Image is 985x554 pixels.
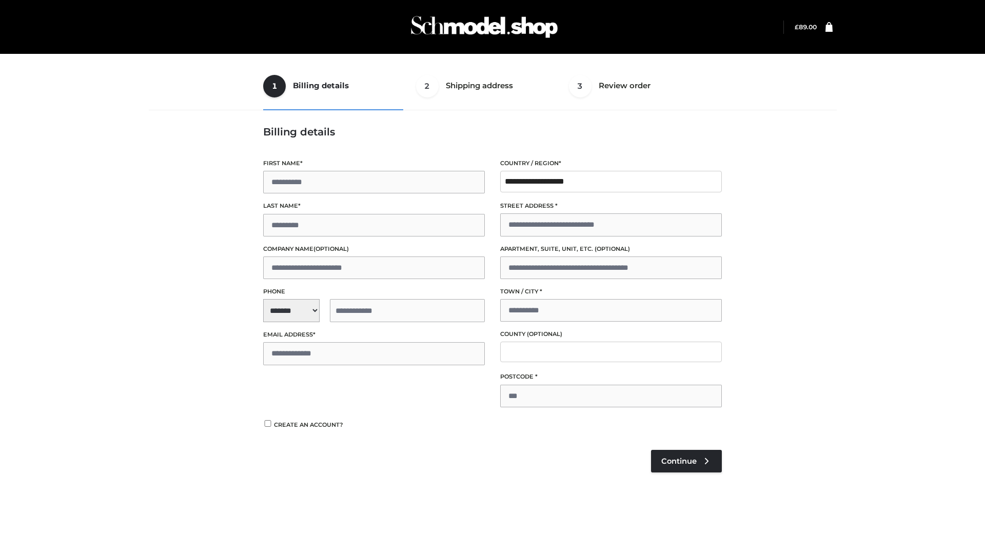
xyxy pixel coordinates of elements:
[263,201,485,211] label: Last name
[795,23,817,31] bdi: 89.00
[595,245,630,252] span: (optional)
[500,372,722,382] label: Postcode
[263,330,485,340] label: Email address
[407,7,561,47] img: Schmodel Admin 964
[263,287,485,296] label: Phone
[500,244,722,254] label: Apartment, suite, unit, etc.
[500,287,722,296] label: Town / City
[500,329,722,339] label: County
[500,201,722,211] label: Street address
[313,245,349,252] span: (optional)
[651,450,722,472] a: Continue
[500,159,722,168] label: Country / Region
[795,23,817,31] a: £89.00
[274,421,343,428] span: Create an account?
[527,330,562,338] span: (optional)
[263,159,485,168] label: First name
[263,420,272,427] input: Create an account?
[263,244,485,254] label: Company name
[263,126,722,138] h3: Billing details
[661,457,697,466] span: Continue
[795,23,799,31] span: £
